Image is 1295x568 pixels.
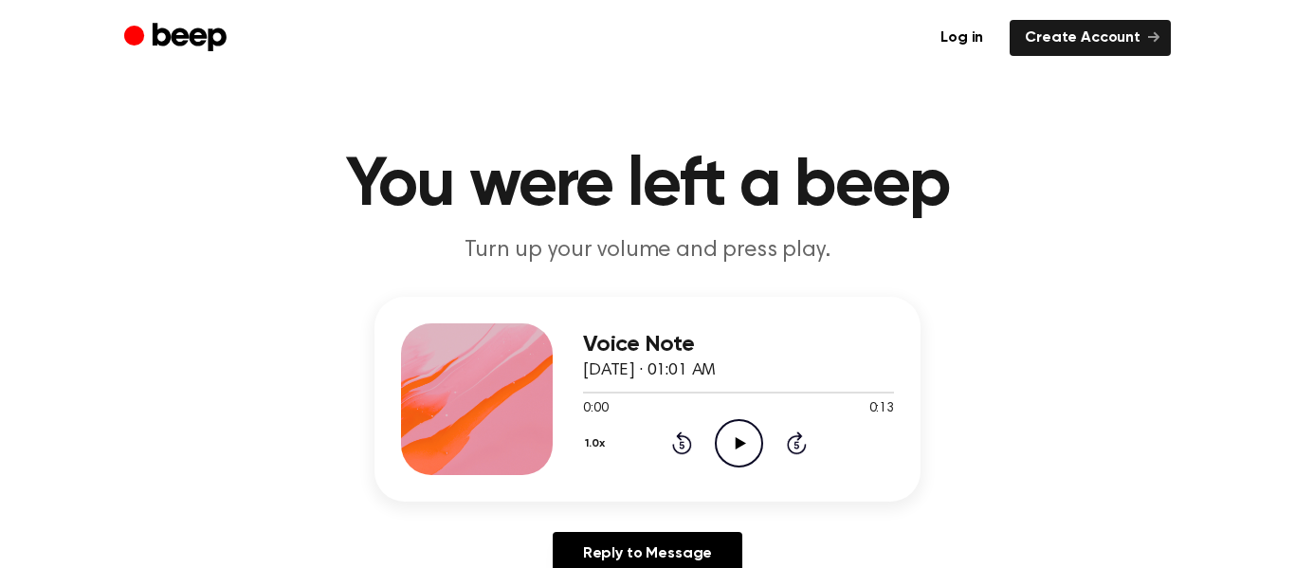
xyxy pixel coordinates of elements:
a: Log in [925,20,998,56]
h3: Voice Note [583,332,894,357]
a: Beep [124,20,231,57]
span: 0:00 [583,399,608,419]
span: [DATE] · 01:01 AM [583,362,716,379]
span: 0:13 [869,399,894,419]
a: Create Account [1010,20,1171,56]
h1: You were left a beep [162,152,1133,220]
p: Turn up your volume and press play. [283,235,1012,266]
button: 1.0x [583,428,612,460]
